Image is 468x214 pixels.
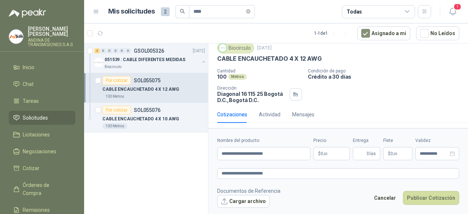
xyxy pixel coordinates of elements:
a: Inicio [9,60,75,74]
button: Cargar archivo [217,195,270,208]
span: Chat [23,80,34,88]
p: [DATE] [193,48,205,55]
span: search [180,9,185,14]
span: Días [367,147,376,160]
a: Negociaciones [9,144,75,158]
a: Solicitudes [9,111,75,125]
a: Licitaciones [9,128,75,142]
div: 1 - 1 de 1 [314,27,351,39]
div: Actividad [259,110,280,119]
div: Por cotizar [102,106,131,114]
span: 0 [390,151,397,156]
div: Cotizaciones [217,110,247,119]
div: Mensajes [292,110,314,119]
a: Cotizar [9,161,75,175]
div: 0 [113,48,118,53]
span: $ [388,151,390,156]
p: 100 [217,74,227,80]
p: SOL055075 [134,78,161,83]
p: SOL055076 [134,108,161,113]
button: 1 [446,5,459,18]
label: Entrega [353,137,380,144]
div: 0 [107,48,112,53]
span: Cotizar [23,164,39,172]
p: Dirección [217,86,287,91]
p: CABLE ENCAUCHETADO 4 X 12 AWG [102,86,179,93]
button: Cancelar [370,191,400,205]
img: Company Logo [9,30,23,44]
span: ,00 [323,152,328,156]
span: Negociaciones [23,147,56,155]
label: Nombre del producto [217,137,310,144]
span: ,00 [393,152,397,156]
img: Company Logo [219,44,227,52]
div: Biocirculo [217,42,254,53]
span: Remisiones [23,206,50,214]
p: 051539 : CABLE DIFERENTES MEDIDAS [105,56,185,63]
span: 1 [453,3,461,10]
p: Condición de pago [308,68,465,74]
span: Solicitudes [23,114,48,122]
a: Por cotizarSOL055076CABLE ENCAUCHETADO 4 X 10 AWG100 Metros [84,103,208,132]
p: Documentos de Referencia [217,187,280,195]
div: 0 [119,48,125,53]
a: 2 0 0 0 0 0 GSOL005326[DATE] Company Logo051539 : CABLE DIFERENTES MEDIDASBiocirculo [94,46,207,70]
p: Diagonal 16 115 25 Bogotá D.C. , Bogotá D.C. [217,91,287,103]
p: GSOL005326 [134,48,164,53]
span: Órdenes de Compra [23,181,68,197]
a: Chat [9,77,75,91]
h1: Mis solicitudes [108,6,155,17]
p: Cantidad [217,68,302,74]
div: 100 Metros [102,94,127,100]
p: $0,00 [313,147,350,160]
span: close-circle [246,9,250,14]
img: Logo peakr [9,9,46,18]
a: Órdenes de Compra [9,178,75,200]
span: close-circle [246,8,250,15]
p: Crédito a 30 días [308,74,465,80]
button: Publicar Cotización [403,191,459,205]
span: Inicio [23,63,34,71]
div: Metros [228,74,247,80]
span: Licitaciones [23,131,50,139]
p: Biocirculo [105,64,121,70]
label: Validez [415,137,459,144]
span: 0 [321,151,328,156]
p: CABLE ENCAUCHETADO 4 X 12 AWG [217,55,322,63]
p: [PERSON_NAME] [PERSON_NAME] [28,26,75,37]
p: [DATE] [257,45,272,52]
label: Flete [383,137,412,144]
p: ANDINA DE TRANSMISIONES S.A.S [28,38,75,47]
div: 100 Metros [102,123,127,129]
p: CABLE ENCAUCHETADO 4 X 10 AWG [102,116,179,123]
span: Tareas [23,97,39,105]
div: Todas [347,8,362,16]
img: Company Logo [94,58,103,67]
div: 2 [94,48,100,53]
a: Por cotizarSOL055075CABLE ENCAUCHETADO 4 X 12 AWG100 Metros [84,73,208,103]
label: Precio [313,137,350,144]
span: 2 [161,7,170,16]
div: Por cotizar [102,76,131,85]
div: 0 [125,48,131,53]
a: Tareas [9,94,75,108]
div: 0 [101,48,106,53]
p: $ 0,00 [383,147,412,160]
